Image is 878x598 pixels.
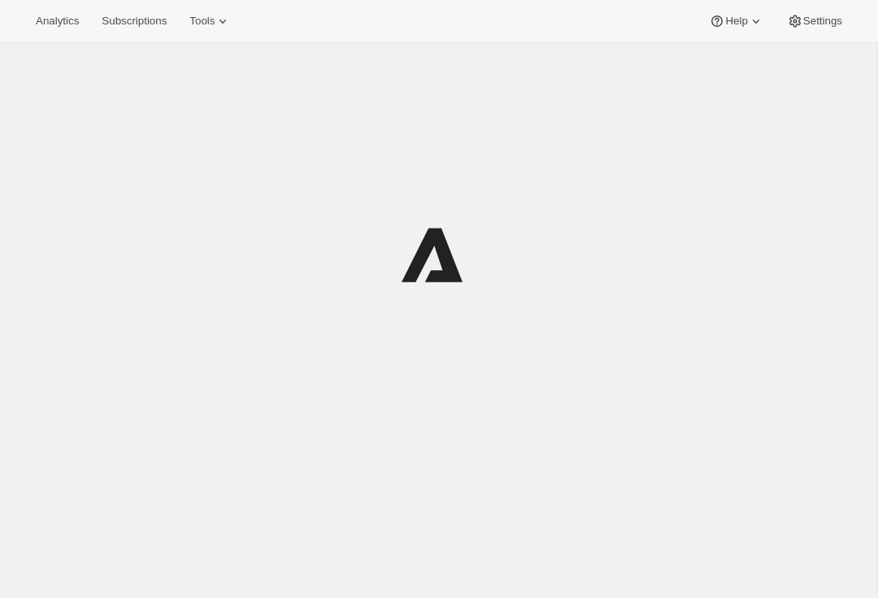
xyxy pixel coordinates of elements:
span: Analytics [36,15,79,28]
span: Help [725,15,747,28]
span: Subscriptions [102,15,167,28]
button: Tools [180,10,241,33]
button: Subscriptions [92,10,176,33]
button: Help [699,10,773,33]
button: Settings [777,10,852,33]
button: Analytics [26,10,89,33]
span: Tools [189,15,215,28]
span: Settings [803,15,842,28]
